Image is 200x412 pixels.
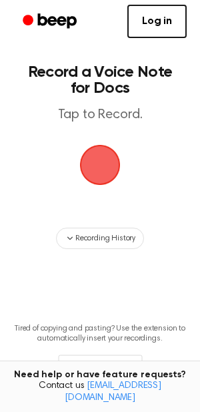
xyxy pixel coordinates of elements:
span: Recording History [75,232,135,244]
a: Log in [127,5,187,38]
p: Tired of copying and pasting? Use the extension to automatically insert your recordings. [11,324,189,344]
span: Contact us [8,381,192,404]
button: Recording History [56,228,144,249]
img: Beep Logo [80,145,120,185]
a: Beep [13,9,89,35]
h1: Record a Voice Note for Docs [24,64,176,96]
a: [EMAIL_ADDRESS][DOMAIN_NAME] [65,381,161,403]
p: Tap to Record. [24,107,176,124]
